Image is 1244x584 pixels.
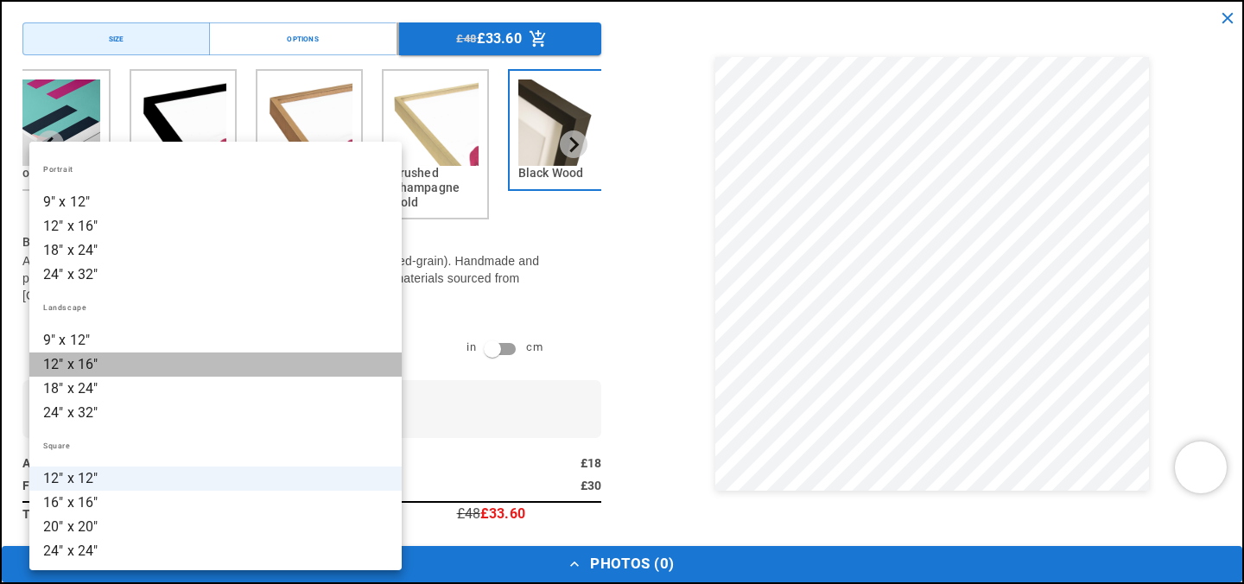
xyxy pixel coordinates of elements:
li: 24" x 32" [29,401,402,425]
li: 9" x 12" [29,328,402,352]
li: Square [29,425,402,467]
li: 16" x 16" [29,491,402,515]
li: Landscape [29,287,402,328]
li: Portrait [29,149,402,190]
li: 24" x 32" [29,263,402,287]
li: 9" x 12" [29,190,402,214]
li: 20" x 20" [29,515,402,539]
li: 12" x 16" [29,214,402,238]
li: 18" x 24" [29,377,402,401]
li: 12" x 12" [29,467,402,491]
li: 24" x 24" [29,539,402,563]
li: 18" x 24" [29,238,402,263]
iframe: Chatra live chat [1175,441,1227,493]
li: 12" x 16" [29,352,402,377]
